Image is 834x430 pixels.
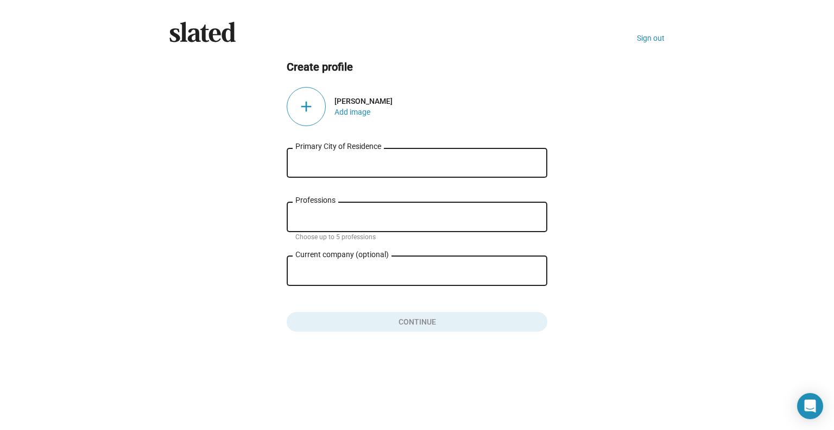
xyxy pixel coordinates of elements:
mat-hint: Choose up to 5 professions [295,233,376,242]
a: Sign out [637,34,665,42]
div: Open Intercom Messenger [797,393,823,419]
h2: Create profile [287,60,547,74]
button: Open Add Image Dialog [334,108,370,116]
div: [PERSON_NAME] [334,97,547,105]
